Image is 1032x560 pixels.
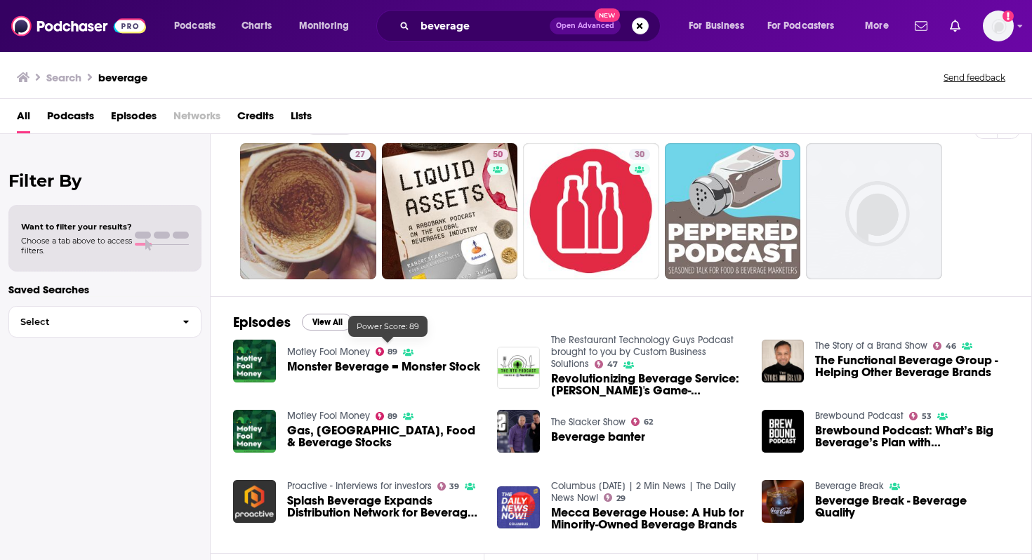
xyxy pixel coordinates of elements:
a: 27 [350,149,371,160]
div: Search podcasts, credits, & more... [390,10,674,42]
input: Search podcasts, credits, & more... [415,15,550,37]
a: Gas, China, Food & Beverage Stocks [287,425,481,448]
a: Columbus Today | 2 Min News | The Daily News Now! [551,480,736,504]
a: 62 [631,418,653,426]
span: The Functional Beverage Group - Helping Other Beverage Brands [815,354,1009,378]
span: Want to filter your results? [21,222,132,232]
svg: Add a profile image [1003,11,1014,22]
button: View All [302,314,352,331]
a: 89 [376,412,398,420]
span: Networks [173,105,220,133]
a: 53 [909,412,932,420]
img: Mecca Beverage House: A Hub for Minority-Owned Beverage Brands [497,486,540,529]
span: 33 [779,148,789,162]
a: Brewbound Podcast: What’s Big Beverage’s Plan with Bev-Alc? [815,425,1009,448]
a: EpisodesView All [233,314,352,331]
span: Revolutionizing Beverage Service: [PERSON_NAME]'s Game-Changing Beverage Dispensing System [551,373,745,396]
span: Charts [242,16,272,36]
a: Proactive - Interviews for investors [287,480,432,492]
span: For Podcasters [767,16,835,36]
span: 89 [388,413,397,420]
span: Episodes [111,105,157,133]
a: The Restaurant Technology Guys Podcast brought to you by Custom Business Solutions [551,334,734,370]
span: 62 [644,419,653,425]
span: For Business [689,16,744,36]
a: Splash Beverage Expands Distribution Network for Beverage Brands, Secures Retailer Partnerships [287,495,481,519]
span: 53 [922,413,932,420]
a: The Story of a Brand Show [815,340,927,352]
button: open menu [679,15,762,37]
a: Beverage Break - Beverage Quality [815,495,1009,519]
span: Podcasts [174,16,216,36]
a: The Slacker Show [551,416,626,428]
a: 50 [487,149,508,160]
a: Show notifications dropdown [909,14,933,38]
h3: beverage [98,71,147,84]
a: 27 [240,143,376,279]
a: 33 [774,149,795,160]
a: Credits [237,105,274,133]
img: Podchaser - Follow, Share and Rate Podcasts [11,13,146,39]
div: Power Score: 89 [348,316,428,337]
a: Gas, China, Food & Beverage Stocks [233,410,276,453]
a: Beverage Break [815,480,884,492]
a: Revolutionizing Beverage Service: Rishabh's Game-Changing Beverage Dispensing System [551,373,745,396]
a: Podcasts [47,105,94,133]
img: Monster Beverage = Monster Stock [233,340,276,382]
h3: Search [46,71,81,84]
button: open menu [289,15,367,37]
span: Open Advanced [556,22,614,29]
span: Gas, [GEOGRAPHIC_DATA], Food & Beverage Stocks [287,425,481,448]
img: The Functional Beverage Group - Helping Other Beverage Brands [762,340,805,382]
span: Brewbound Podcast: What’s Big Beverage’s Plan with [PERSON_NAME]-Alc? [815,425,1009,448]
span: All [17,105,30,133]
a: Monster Beverage = Monster Stock [287,361,480,373]
span: Select [9,317,171,326]
a: Show notifications dropdown [944,14,966,38]
a: Lists [291,105,312,133]
a: Motley Fool Money [287,410,370,422]
a: 46 [933,342,956,350]
span: More [865,16,889,36]
a: 29 [604,493,626,502]
span: 50 [493,148,503,162]
button: Show profile menu [983,11,1014,41]
span: New [595,8,620,22]
span: Choose a tab above to access filters. [21,236,132,255]
span: 39 [449,484,459,490]
a: Motley Fool Money [287,346,370,358]
a: Revolutionizing Beverage Service: Rishabh's Game-Changing Beverage Dispensing System [497,347,540,389]
a: 89 [376,347,398,356]
button: open menu [855,15,906,37]
img: Splash Beverage Expands Distribution Network for Beverage Brands, Secures Retailer Partnerships [233,480,276,523]
a: 47 [595,360,618,368]
a: 39 [437,482,460,491]
span: 29 [616,495,626,502]
span: 27 [355,148,365,162]
img: User Profile [983,11,1014,41]
span: 47 [607,361,618,368]
a: Beverage banter [551,431,645,443]
span: Logged in as jwong [983,11,1014,41]
a: Charts [232,15,280,37]
img: Beverage banter [497,410,540,453]
span: Monitoring [299,16,349,36]
button: open menu [758,15,855,37]
img: Brewbound Podcast: What’s Big Beverage’s Plan with Bev-Alc? [762,410,805,453]
button: open menu [164,15,234,37]
a: Mecca Beverage House: A Hub for Minority-Owned Beverage Brands [551,507,745,531]
a: 30 [629,149,650,160]
h2: Filter By [8,171,201,191]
